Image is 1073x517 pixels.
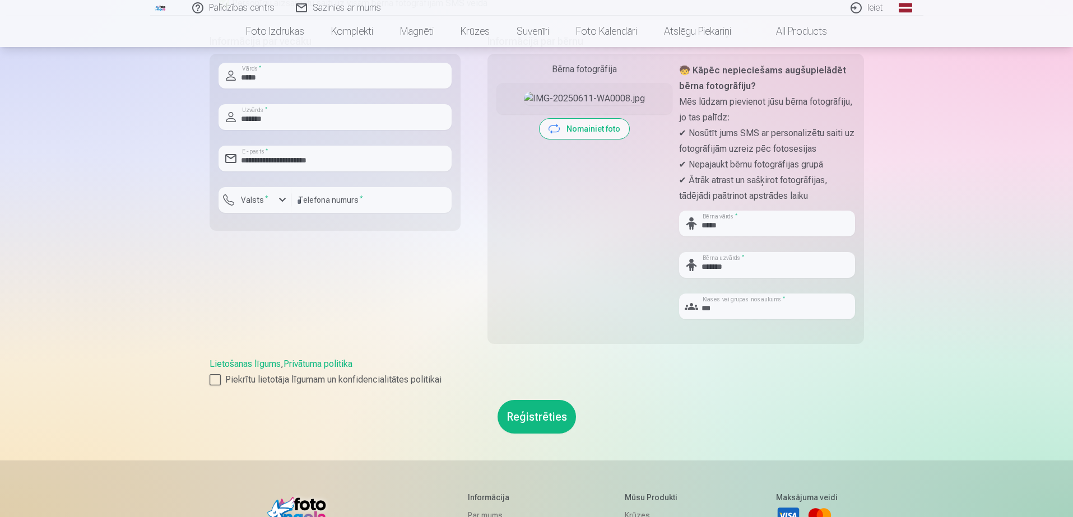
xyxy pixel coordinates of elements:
[524,92,645,105] img: IMG-20250611-WA0008.jpg
[236,194,273,206] label: Valsts
[468,492,533,503] h5: Informācija
[210,373,864,386] label: Piekrītu lietotāja līgumam un konfidencialitātes politikai
[496,63,672,76] div: Bērna fotogrāfija
[284,358,352,369] a: Privātuma politika
[498,400,576,434] button: Reģistrēties
[745,16,840,47] a: All products
[210,357,864,386] div: ,
[447,16,503,47] a: Krūzes
[503,16,563,47] a: Suvenīri
[776,492,838,503] h5: Maksājuma veidi
[540,119,629,139] button: Nomainiet foto
[210,358,281,369] a: Lietošanas līgums
[387,16,447,47] a: Magnēti
[155,4,167,11] img: /fa1
[318,16,387,47] a: Komplekti
[679,157,855,173] p: ✔ Nepajaukt bērnu fotogrāfijas grupā
[563,16,651,47] a: Foto kalendāri
[233,16,318,47] a: Foto izdrukas
[679,125,855,157] p: ✔ Nosūtīt jums SMS ar personalizētu saiti uz fotogrāfijām uzreiz pēc fotosesijas
[219,187,291,213] button: Valsts*
[679,65,846,91] strong: 🧒 Kāpēc nepieciešams augšupielādēt bērna fotogrāfiju?
[679,173,855,204] p: ✔ Ātrāk atrast un sašķirot fotogrāfijas, tādējādi paātrinot apstrādes laiku
[651,16,745,47] a: Atslēgu piekariņi
[679,94,855,125] p: Mēs lūdzam pievienot jūsu bērna fotogrāfiju, jo tas palīdz:
[625,492,684,503] h5: Mūsu produkti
